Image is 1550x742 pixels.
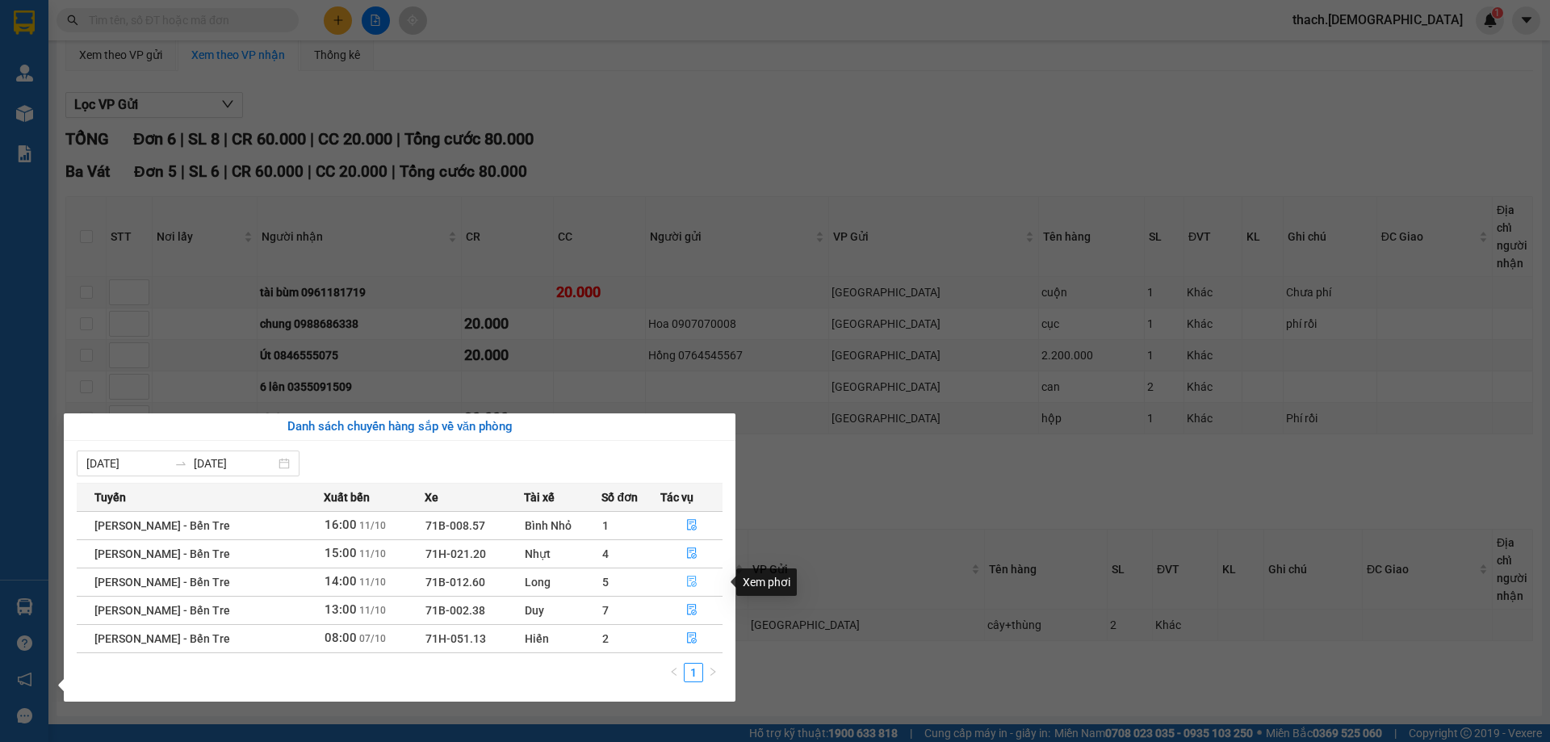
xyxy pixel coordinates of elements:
span: file-done [686,576,697,589]
span: [PERSON_NAME] - Bến Tre [94,547,230,560]
span: swap-right [174,457,187,470]
div: Danh sách chuyến hàng sắp về văn phòng [77,417,723,437]
div: Long [525,573,601,591]
span: 11/10 [359,605,386,616]
button: file-done [661,513,722,539]
button: file-done [661,541,722,567]
span: file-done [686,604,697,617]
span: 13:00 [325,602,357,617]
span: 08:00 [325,631,357,645]
button: left [664,663,684,682]
span: [PERSON_NAME] - Bến Tre [94,576,230,589]
span: 71H-051.13 [425,632,486,645]
div: Xem phơi [736,568,797,596]
span: 14:00 [325,574,357,589]
span: file-done [686,519,697,532]
button: file-done [661,626,722,652]
span: 7 [602,604,609,617]
div: Nhựt [525,545,601,563]
div: Bình Nhỏ [525,517,601,534]
span: Tài xế [524,488,555,506]
span: left [669,667,679,677]
span: file-done [686,632,697,645]
span: 16:00 [325,518,357,532]
span: 1 [602,519,609,532]
button: file-done [661,569,722,595]
input: Từ ngày [86,455,168,472]
span: 11/10 [359,548,386,560]
li: Next Page [703,663,723,682]
span: 2 [602,632,609,645]
span: 07/10 [359,633,386,644]
span: right [708,667,718,677]
span: 71B-002.38 [425,604,485,617]
span: Số đơn [601,488,638,506]
input: Đến ngày [194,455,275,472]
div: Hiến [525,630,601,648]
span: 71H-021.20 [425,547,486,560]
span: file-done [686,547,697,560]
button: right [703,663,723,682]
span: 11/10 [359,576,386,588]
span: 11/10 [359,520,386,531]
a: 1 [685,664,702,681]
span: 5 [602,576,609,589]
li: 1 [684,663,703,682]
span: 15:00 [325,546,357,560]
span: 71B-012.60 [425,576,485,589]
li: Previous Page [664,663,684,682]
button: file-done [661,597,722,623]
span: Xuất bến [324,488,370,506]
span: Tuyến [94,488,126,506]
span: to [174,457,187,470]
span: [PERSON_NAME] - Bến Tre [94,632,230,645]
span: Xe [425,488,438,506]
div: Duy [525,602,601,619]
span: [PERSON_NAME] - Bến Tre [94,604,230,617]
span: [PERSON_NAME] - Bến Tre [94,519,230,532]
span: Tác vụ [660,488,693,506]
span: 71B-008.57 [425,519,485,532]
span: 4 [602,547,609,560]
